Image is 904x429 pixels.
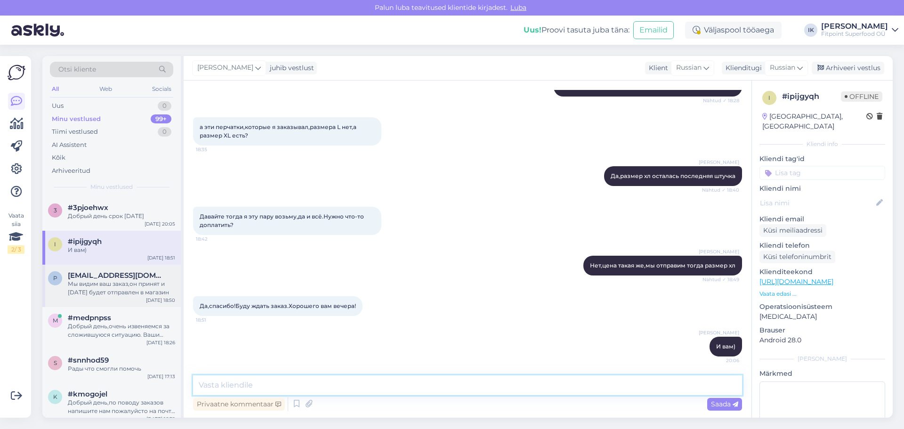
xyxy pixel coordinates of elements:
[68,314,111,322] span: #medpnpss
[611,172,735,179] span: Да,размер хл осталась последняя штучка
[145,220,175,227] div: [DATE] 20:05
[759,335,885,345] p: Android 28.0
[147,373,175,380] div: [DATE] 17:13
[782,91,841,102] div: # ipijgyqh
[58,65,96,74] span: Otsi kliente
[759,277,833,286] a: [URL][DOMAIN_NAME]
[759,290,885,298] p: Vaata edasi ...
[759,355,885,363] div: [PERSON_NAME]
[52,101,64,111] div: Uus
[53,393,57,400] span: k
[68,280,175,297] div: Мы видим ваш заказ,он принят и [DATE] будет отправлен в магазин
[770,63,795,73] span: Russian
[703,97,739,104] span: Nähtud ✓ 18:28
[841,91,882,102] span: Offline
[759,302,885,312] p: Operatsioonisüsteem
[158,127,171,137] div: 0
[68,356,109,364] span: #snnhod59
[702,186,739,194] span: Nähtud ✓ 18:40
[8,64,25,81] img: Askly Logo
[759,154,885,164] p: Kliendi tag'id
[508,3,529,12] span: Luba
[821,23,888,30] div: [PERSON_NAME]
[633,21,674,39] button: Emailid
[196,316,231,324] span: 18:51
[821,23,898,38] a: [PERSON_NAME]Fitpoint Superfood OÜ
[704,357,739,364] span: 20:06
[722,63,762,73] div: Klienditugi
[524,24,630,36] div: Proovi tasuta juba täna:
[52,166,90,176] div: Arhiveeritud
[197,63,253,73] span: [PERSON_NAME]
[68,237,102,246] span: #ipijgyqh
[759,241,885,251] p: Kliendi telefon
[759,267,885,277] p: Klienditeekond
[685,22,782,39] div: Väljaspool tööaega
[8,245,24,254] div: 2 / 3
[53,275,57,282] span: p
[711,400,738,408] span: Saada
[150,83,173,95] div: Socials
[53,317,58,324] span: m
[716,343,735,350] span: И вам)
[97,83,114,95] div: Web
[193,398,285,411] div: Privaatne kommentaar
[147,254,175,261] div: [DATE] 18:51
[759,224,826,237] div: Küsi meiliaadressi
[68,390,107,398] span: #kmogojel
[524,25,541,34] b: Uus!
[759,369,885,379] p: Märkmed
[50,83,61,95] div: All
[146,415,175,422] div: [DATE] 16:32
[158,101,171,111] div: 0
[760,198,874,208] input: Lisa nimi
[146,297,175,304] div: [DATE] 18:50
[52,127,98,137] div: Tiimi vestlused
[200,213,365,228] span: Давайте тогда я эту пару возьму,да и всё.Нужно что-то доплатить?
[54,241,56,248] span: i
[146,339,175,346] div: [DATE] 18:26
[151,114,171,124] div: 99+
[8,211,24,254] div: Vaata siia
[759,214,885,224] p: Kliendi email
[200,123,358,139] span: а эти перчатки,которые я заказывал,размера L нет,а размер XL есть?
[590,262,735,269] span: Нет,цена такая же,мы отправим тогда размер хл
[702,276,739,283] span: Nähtud ✓ 18:49
[68,322,175,339] div: Добрый день,очень извеняемся за сложившуюся ситуацию. Ваши заказы только [DATE] прибудут на магаз...
[759,312,885,322] p: [MEDICAL_DATA]
[68,271,166,280] span: pruunidsilmad@hotmail.com
[54,359,57,366] span: s
[699,248,739,255] span: [PERSON_NAME]
[196,235,231,243] span: 18:42
[90,183,133,191] span: Minu vestlused
[52,153,65,162] div: Kõik
[804,24,817,37] div: IK
[68,246,175,254] div: И вам)
[54,207,57,214] span: 3
[821,30,888,38] div: Fitpoint Superfood OÜ
[812,62,884,74] div: Arhiveeri vestlus
[52,140,87,150] div: AI Assistent
[699,159,739,166] span: [PERSON_NAME]
[196,146,231,153] span: 18:35
[762,112,866,131] div: [GEOGRAPHIC_DATA], [GEOGRAPHIC_DATA]
[759,325,885,335] p: Brauser
[759,166,885,180] input: Lisa tag
[759,140,885,148] div: Kliendi info
[645,63,668,73] div: Klient
[759,184,885,194] p: Kliendi nimi
[68,398,175,415] div: Добрый день,по поводу заказов напишите нам пожалуйсто на почту [DOMAIN_NAME][EMAIL_ADDRESS][DOMAI...
[266,63,314,73] div: juhib vestlust
[768,94,770,101] span: i
[699,329,739,336] span: [PERSON_NAME]
[68,203,108,212] span: #3pjoehwx
[676,63,702,73] span: Russian
[68,212,175,220] div: Добрый день срок [DATE]
[200,302,356,309] span: Да,спасибо!Буду ждать заказ.Хорошего вам вечера!
[68,364,175,373] div: Рады что смогли помочь
[759,251,835,263] div: Küsi telefoninumbrit
[52,114,101,124] div: Minu vestlused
